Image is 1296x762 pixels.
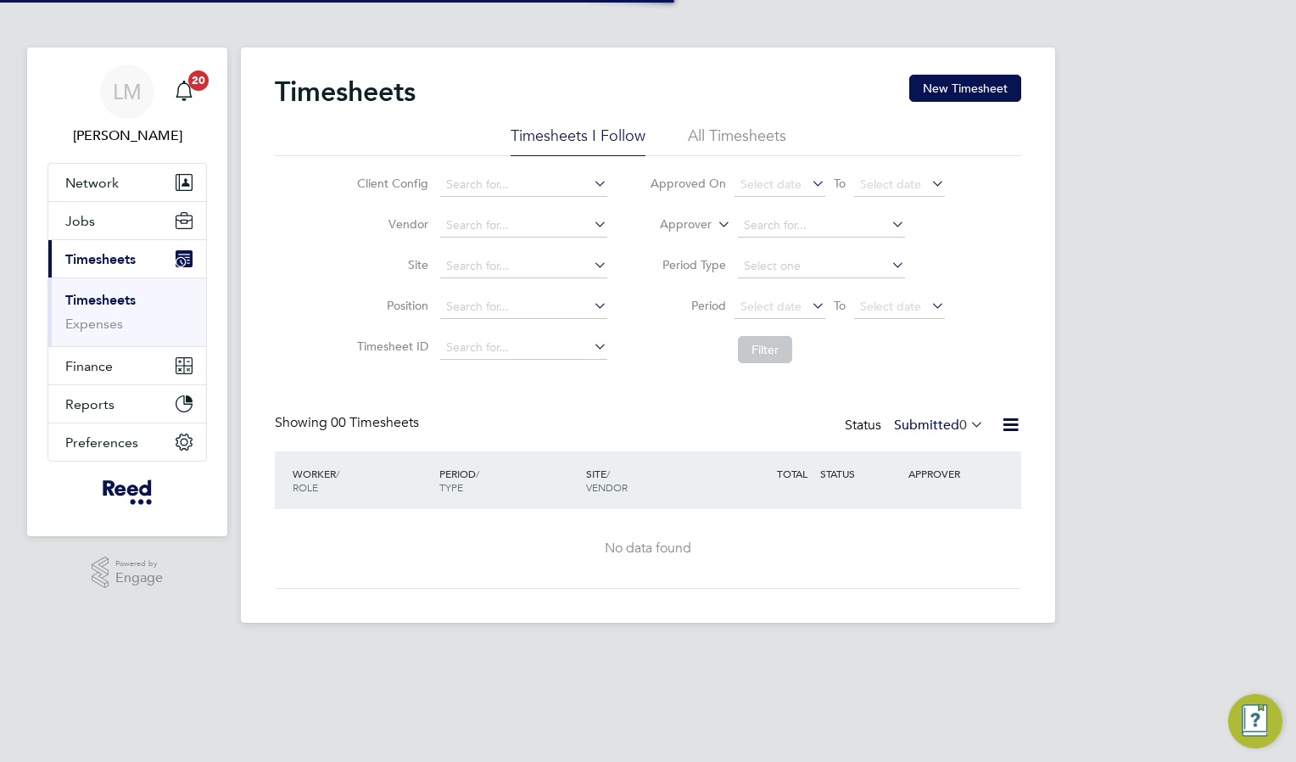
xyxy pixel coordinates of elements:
[275,414,422,432] div: Showing
[48,347,206,384] button: Finance
[352,298,428,313] label: Position
[48,202,206,239] button: Jobs
[292,540,1004,557] div: No data found
[293,480,318,494] span: ROLE
[476,467,479,480] span: /
[738,214,905,238] input: Search for...
[440,173,607,197] input: Search for...
[331,414,419,431] span: 00 Timesheets
[894,417,984,434] label: Submitted
[65,175,119,191] span: Network
[48,385,206,423] button: Reports
[275,75,416,109] h2: Timesheets
[440,255,607,278] input: Search for...
[904,458,992,489] div: APPROVER
[65,316,123,332] a: Expenses
[288,458,435,502] div: WORKER
[738,255,905,278] input: Select one
[47,126,207,146] span: Laura Millward
[650,298,726,313] label: Period
[27,48,227,536] nav: Main navigation
[188,70,209,91] span: 20
[845,414,987,438] div: Status
[511,126,645,156] li: Timesheets I Follow
[48,277,206,346] div: Timesheets
[1228,694,1282,748] button: Engage Resource Center
[113,81,142,103] span: LM
[635,216,712,233] label: Approver
[740,176,802,192] span: Select date
[65,213,95,229] span: Jobs
[65,358,113,374] span: Finance
[440,214,607,238] input: Search for...
[586,480,628,494] span: VENDOR
[439,480,463,494] span: TYPE
[829,172,851,194] span: To
[352,257,428,272] label: Site
[688,126,786,156] li: All Timesheets
[65,292,136,308] a: Timesheets
[582,458,729,502] div: SITE
[65,251,136,267] span: Timesheets
[47,479,207,506] a: Go to home page
[435,458,582,502] div: PERIOD
[103,479,151,506] img: freesy-logo-retina.png
[352,176,428,191] label: Client Config
[777,467,807,480] span: TOTAL
[738,336,792,363] button: Filter
[352,216,428,232] label: Vendor
[740,299,802,314] span: Select date
[115,571,163,586] span: Engage
[440,336,607,360] input: Search for...
[115,557,163,571] span: Powered by
[860,176,921,192] span: Select date
[606,467,610,480] span: /
[65,434,138,451] span: Preferences
[92,557,164,589] a: Powered byEngage
[650,176,726,191] label: Approved On
[959,417,967,434] span: 0
[47,64,207,146] a: LM[PERSON_NAME]
[352,339,428,354] label: Timesheet ID
[48,240,206,277] button: Timesheets
[829,294,851,317] span: To
[167,64,201,119] a: 20
[909,75,1021,102] button: New Timesheet
[65,396,115,412] span: Reports
[336,467,339,480] span: /
[860,299,921,314] span: Select date
[440,295,607,319] input: Search for...
[48,164,206,201] button: Network
[48,423,206,461] button: Preferences
[650,257,726,272] label: Period Type
[816,458,904,489] div: STATUS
